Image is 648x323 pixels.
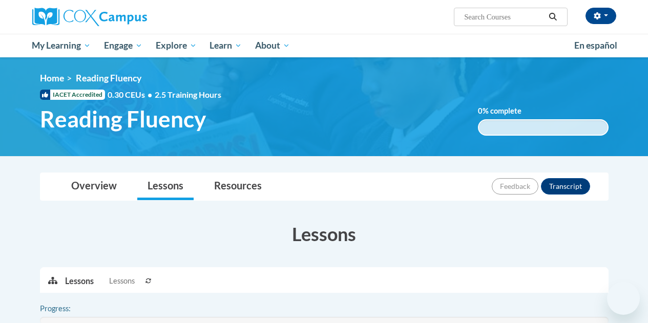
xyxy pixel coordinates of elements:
span: Explore [156,39,197,52]
a: Explore [149,34,203,57]
span: 0 [478,106,483,115]
span: My Learning [32,39,91,52]
span: IACET Accredited [40,90,105,100]
span: 0.30 CEUs [108,89,155,100]
a: Resources [204,173,272,200]
span: Reading Fluency [76,73,141,83]
label: % complete [478,105,537,117]
input: Search Courses [463,11,545,23]
button: Feedback [492,178,538,195]
a: My Learning [26,34,98,57]
label: Progress: [40,303,99,314]
span: • [148,90,152,99]
button: Account Settings [586,8,616,24]
a: About [248,34,297,57]
a: Learn [203,34,248,57]
p: Lessons [65,275,94,287]
a: Engage [97,34,149,57]
img: Cox Campus [32,8,147,26]
span: Lessons [109,275,135,287]
button: Search [545,11,560,23]
span: Learn [210,39,242,52]
button: Transcript [541,178,590,195]
span: Engage [104,39,142,52]
a: Home [40,73,64,83]
a: Lessons [137,173,194,200]
iframe: Button to launch messaging window [607,282,640,315]
a: En español [568,35,624,56]
div: Main menu [25,34,624,57]
span: En español [574,40,617,51]
h3: Lessons [40,221,609,247]
a: Cox Campus [32,8,217,26]
a: Overview [61,173,127,200]
span: 2.5 Training Hours [155,90,221,99]
span: Reading Fluency [40,105,206,133]
span: About [255,39,290,52]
